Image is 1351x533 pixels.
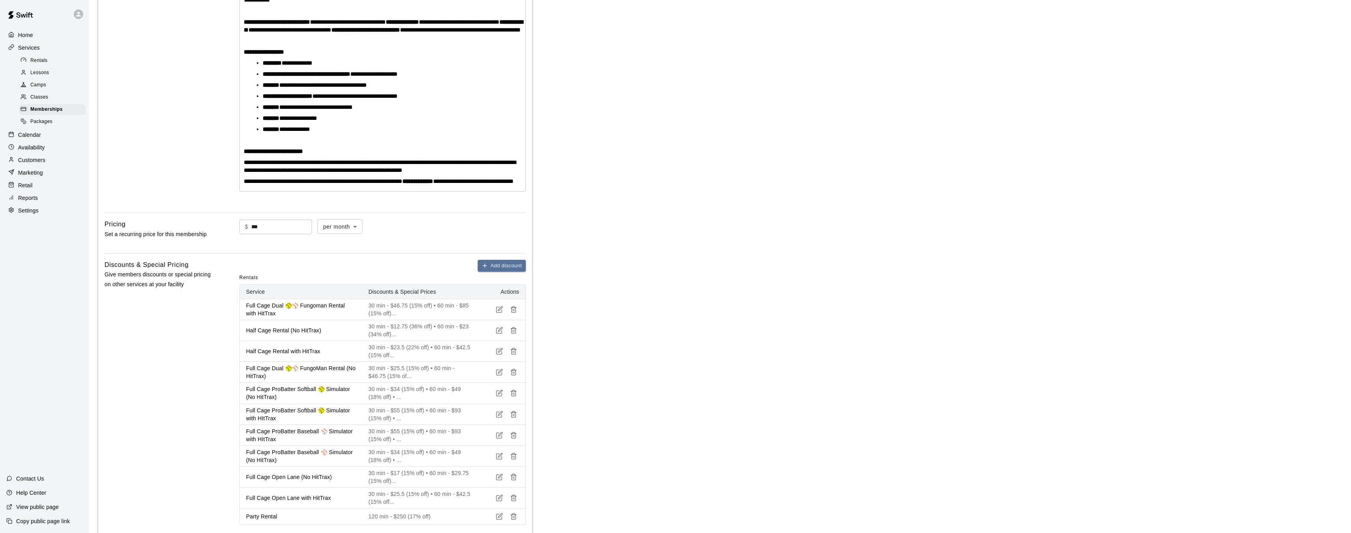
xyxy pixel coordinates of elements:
[19,92,86,103] div: Classes
[16,517,70,525] p: Copy public page link
[18,131,41,139] p: Calendar
[30,69,49,77] span: Lessons
[19,104,89,116] a: Memberships
[246,512,356,520] p: Party Rental
[6,29,82,41] a: Home
[246,427,356,443] p: Full Cage ProBatter Baseball ⚾ Simulator with HItTrax
[368,448,472,464] p: 30 min - $34 (15% off) • 60 min - $49 (18% off) • ...
[19,91,89,104] a: Classes
[16,489,46,497] p: Help Center
[368,385,472,401] p: 30 min - $34 (15% off) • 60 min - $49 (18% off) • ...
[368,512,472,520] p: 120 min - $250 (17% off)
[245,223,248,231] p: $
[368,302,472,317] p: 30 min - $46.75 (15% off) • 60 min - $85 (15% off)...
[368,490,472,506] p: 30 min - $25.5 (15% off) • 60 min - $42.5 (15% off...
[6,129,82,141] a: Calendar
[246,385,356,401] p: Full Cage ProBatter Softball 🥎 Simulator (No HitTrax)
[246,326,356,334] p: Half Cage Rental (No HitTrax)
[30,81,46,89] span: Camps
[19,116,89,128] a: Packages
[18,169,43,177] p: Marketing
[105,260,189,270] h6: Discounts & Special Pricing
[19,67,86,78] div: Lessons
[6,167,82,179] a: Marketing
[30,106,63,114] span: Memberships
[105,219,125,229] h6: Pricing
[6,142,82,153] a: Availability
[30,57,48,65] span: Rentals
[246,302,356,317] p: Full Cage Dual 🥎⚾ Fungoman Rental with HitTrax
[368,343,472,359] p: 30 min - $23.5 (22% off) • 60 min - $42.5 (15% off...
[19,116,86,127] div: Packages
[362,285,478,299] th: Discounts & Special Prices
[30,93,48,101] span: Classes
[18,194,38,202] p: Reports
[18,207,39,214] p: Settings
[368,406,472,422] p: 30 min - $55 (15% off) • 60 min - $93 (15% off) • ...
[478,285,525,299] th: Actions
[368,427,472,443] p: 30 min - $55 (15% off) • 60 min - $93 (15% off) • ...
[18,156,45,164] p: Customers
[30,118,52,126] span: Packages
[240,285,362,299] th: Service
[105,270,214,289] p: Give members discounts or special pricing on other services at your facility
[478,260,526,272] button: Add discount
[18,143,45,151] p: Availability
[318,219,363,234] div: per month
[246,406,356,422] p: Full Cage ProBatter Softball 🥎 Simulator with HItTrax
[246,448,356,464] p: Full Cage ProBatter Baseball ⚾ Simulator (No HitTrax)
[239,272,258,284] span: Rentals
[246,494,356,502] p: Full Cage Open Lane with HitTrax
[16,503,59,511] p: View public page
[6,179,82,191] a: Retail
[19,54,89,67] a: Rentals
[6,192,82,204] a: Reports
[19,55,86,66] div: Rentals
[246,347,356,355] p: Half Cage Rental with HitTrax
[368,469,472,485] p: 30 min - $17 (15% off) • 60 min - $29.75 (15% off)...
[18,181,33,189] p: Retail
[6,205,82,216] a: Settings
[19,80,86,91] div: Camps
[6,154,82,166] a: Customers
[368,364,472,380] p: 30 min - $25.5 (15% off) • 60 min - $46.75 (15% of...
[19,104,86,115] div: Memberships
[18,31,33,39] p: Home
[19,79,89,91] a: Camps
[246,473,356,481] p: Full Cage Open Lane (No HitTrax)
[368,322,472,338] p: 30 min - $12.75 (36% off) • 60 min - $23 (34% off)...
[246,364,356,380] p: Full Cage Dual 🥎⚾ FungoMan Rental (No HitTrax)
[19,67,89,79] a: Lessons
[6,42,82,54] a: Services
[18,44,40,52] p: Services
[105,229,214,239] p: Set a recurring price for this membership
[16,475,44,483] p: Contact Us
